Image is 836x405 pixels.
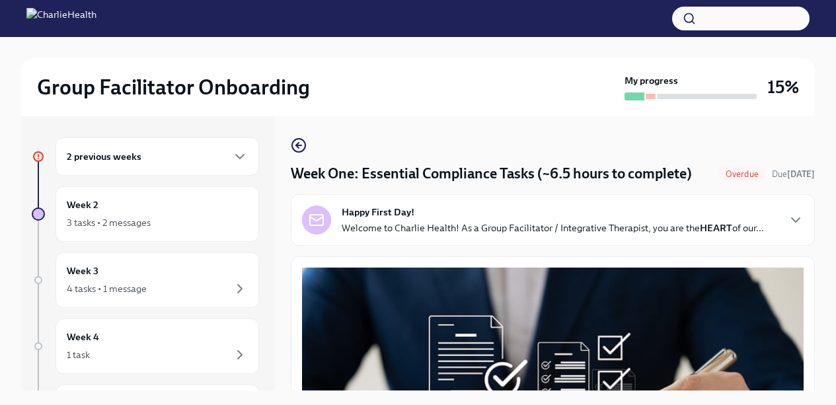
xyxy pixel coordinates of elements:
div: 4 tasks • 1 message [67,282,147,295]
strong: HEART [700,222,732,234]
a: Week 41 task [32,318,259,374]
h6: Week 2 [67,198,98,212]
a: Week 34 tasks • 1 message [32,252,259,308]
h4: Week One: Essential Compliance Tasks (~6.5 hours to complete) [291,164,692,184]
div: 1 task [67,348,90,361]
span: Due [772,169,815,179]
h2: Group Facilitator Onboarding [37,74,310,100]
strong: My progress [625,74,678,87]
div: 3 tasks • 2 messages [67,216,151,229]
img: CharlieHealth [26,8,96,29]
h6: Week 3 [67,264,98,278]
div: 2 previous weeks [56,137,259,176]
a: Week 23 tasks • 2 messages [32,186,259,242]
p: Welcome to Charlie Health! As a Group Facilitator / Integrative Therapist, you are the of our... [342,221,764,235]
h3: 15% [767,75,799,99]
h6: 2 previous weeks [67,149,141,164]
strong: [DATE] [787,169,815,179]
span: August 26th, 2025 09:00 [772,168,815,180]
span: Overdue [718,169,767,179]
strong: Happy First Day! [342,205,414,219]
h6: Week 4 [67,330,99,344]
